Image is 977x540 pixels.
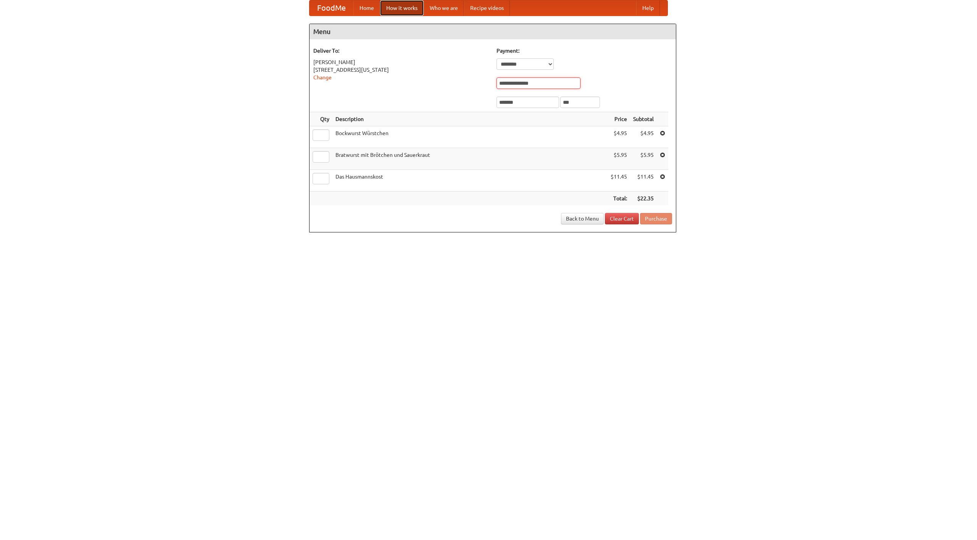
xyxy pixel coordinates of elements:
[332,148,608,170] td: Bratwurst mit Brötchen und Sauerkraut
[608,192,630,206] th: Total:
[561,213,604,224] a: Back to Menu
[380,0,424,16] a: How it works
[630,170,657,192] td: $11.45
[464,0,510,16] a: Recipe videos
[313,66,489,74] div: [STREET_ADDRESS][US_STATE]
[310,112,332,126] th: Qty
[332,112,608,126] th: Description
[630,112,657,126] th: Subtotal
[630,192,657,206] th: $22.35
[424,0,464,16] a: Who we are
[313,74,332,81] a: Change
[313,47,489,55] h5: Deliver To:
[353,0,380,16] a: Home
[636,0,660,16] a: Help
[608,112,630,126] th: Price
[332,170,608,192] td: Das Hausmannskost
[313,58,489,66] div: [PERSON_NAME]
[332,126,608,148] td: Bockwurst Würstchen
[310,0,353,16] a: FoodMe
[630,126,657,148] td: $4.95
[310,24,676,39] h4: Menu
[608,170,630,192] td: $11.45
[608,148,630,170] td: $5.95
[630,148,657,170] td: $5.95
[608,126,630,148] td: $4.95
[605,213,639,224] a: Clear Cart
[497,47,672,55] h5: Payment:
[640,213,672,224] button: Purchase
